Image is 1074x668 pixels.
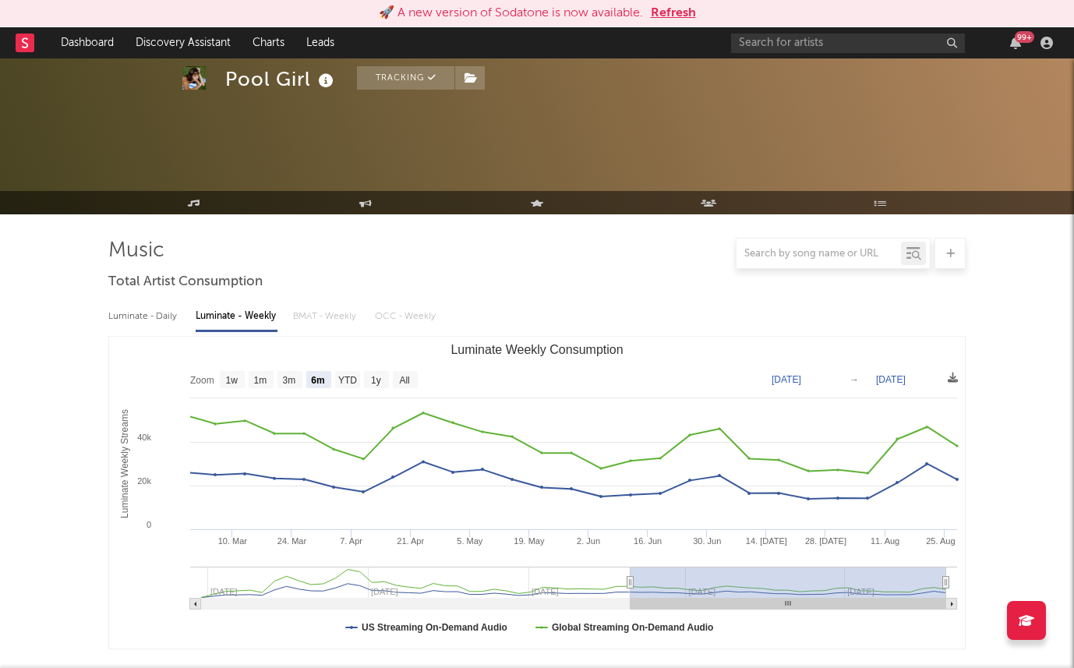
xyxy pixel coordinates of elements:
[295,27,345,58] a: Leads
[125,27,242,58] a: Discovery Assistant
[577,536,600,546] text: 2. Jun
[362,622,507,633] text: US Streaming On-Demand Audio
[147,520,151,529] text: 0
[371,375,381,386] text: 1y
[693,536,721,546] text: 30. Jun
[277,536,307,546] text: 24. Mar
[119,409,130,518] text: Luminate Weekly Streams
[254,375,267,386] text: 1m
[1015,31,1034,43] div: 99 +
[397,536,424,546] text: 21. Apr
[871,536,899,546] text: 11. Aug
[225,66,337,92] div: Pool Girl
[357,66,454,90] button: Tracking
[876,374,906,385] text: [DATE]
[399,375,409,386] text: All
[137,476,151,486] text: 20k
[283,375,296,386] text: 3m
[190,375,214,386] text: Zoom
[772,374,801,385] text: [DATE]
[457,536,483,546] text: 5. May
[50,27,125,58] a: Dashboard
[311,375,324,386] text: 6m
[450,343,623,356] text: Luminate Weekly Consumption
[340,536,362,546] text: 7. Apr
[850,374,859,385] text: →
[737,248,901,260] input: Search by song name or URL
[108,303,180,330] div: Luminate - Daily
[379,4,643,23] div: 🚀 A new version of Sodatone is now available.
[1010,37,1021,49] button: 99+
[634,536,662,546] text: 16. Jun
[109,337,965,649] svg: Luminate Weekly Consumption
[226,375,238,386] text: 1w
[242,27,295,58] a: Charts
[926,536,955,546] text: 25. Aug
[805,536,846,546] text: 28. [DATE]
[137,433,151,442] text: 40k
[552,622,714,633] text: Global Streaming On-Demand Audio
[514,536,545,546] text: 19. May
[731,34,965,53] input: Search for artists
[108,273,263,292] span: Total Artist Consumption
[338,375,357,386] text: YTD
[746,536,787,546] text: 14. [DATE]
[196,303,277,330] div: Luminate - Weekly
[218,536,248,546] text: 10. Mar
[651,4,696,23] button: Refresh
